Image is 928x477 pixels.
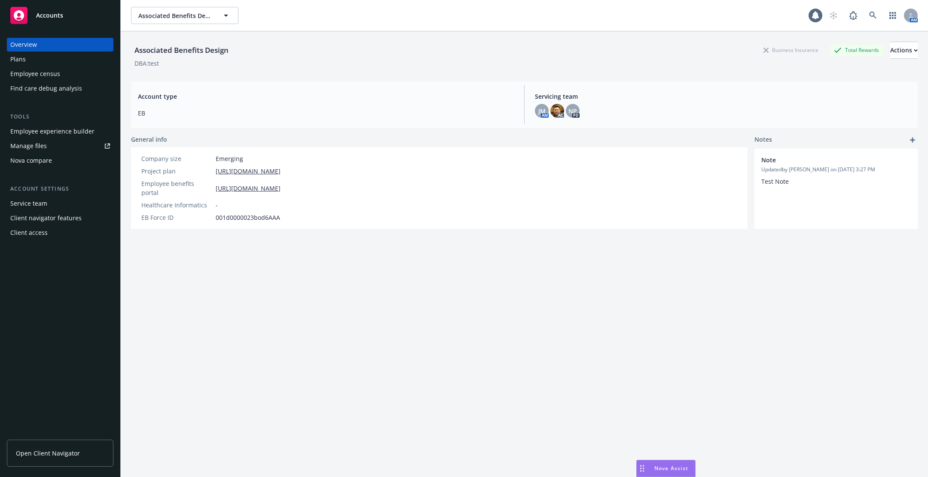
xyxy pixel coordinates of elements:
[7,139,113,153] a: Manage files
[138,92,514,101] span: Account type
[830,45,883,55] div: Total Rewards
[216,154,243,163] span: Emerging
[10,197,47,210] div: Service team
[131,7,238,24] button: Associated Benefits Design
[7,67,113,81] a: Employee census
[216,201,218,210] span: -
[10,52,26,66] div: Plans
[134,59,159,68] div: DBA: test
[131,135,167,144] span: General info
[138,109,514,118] span: EB
[216,184,281,193] a: [URL][DOMAIN_NAME]
[10,82,82,95] div: Find care debug analysis
[550,104,564,118] img: photo
[864,7,882,24] a: Search
[907,135,918,145] a: add
[7,125,113,138] a: Employee experience builder
[36,12,63,19] span: Accounts
[535,92,911,101] span: Servicing team
[636,460,696,477] button: Nova Assist
[10,154,52,167] div: Nova compare
[216,213,280,222] span: 001d0000023bod6AAA
[10,226,48,240] div: Client access
[16,449,80,458] span: Open Client Navigator
[568,106,577,115] span: NP
[141,201,212,210] div: Healthcare Informatics
[845,7,862,24] a: Report a Bug
[141,179,212,197] div: Employee benefits portal
[7,38,113,52] a: Overview
[7,226,113,240] a: Client access
[7,154,113,167] a: Nova compare
[884,7,901,24] a: Switch app
[7,3,113,27] a: Accounts
[10,38,37,52] div: Overview
[890,42,918,59] button: Actions
[761,177,789,185] span: Test Note
[141,213,212,222] div: EB Force ID
[759,45,823,55] div: Business Insurance
[7,185,113,193] div: Account settings
[141,167,212,176] div: Project plan
[216,167,281,176] a: [URL][DOMAIN_NAME]
[10,211,82,225] div: Client navigator features
[7,82,113,95] a: Find care debug analysis
[654,465,688,472] span: Nova Assist
[131,45,232,56] div: Associated Benefits Design
[538,106,546,115] span: JM
[761,166,911,173] span: Updated by [PERSON_NAME] on [DATE] 3:27 PM
[761,155,888,164] span: Note
[825,7,842,24] a: Start snowing
[7,211,113,225] a: Client navigator features
[7,112,113,121] div: Tools
[637,460,647,477] div: Drag to move
[754,135,772,145] span: Notes
[10,67,60,81] div: Employee census
[7,197,113,210] a: Service team
[10,125,95,138] div: Employee experience builder
[10,139,47,153] div: Manage files
[7,52,113,66] a: Plans
[890,42,918,58] div: Actions
[754,149,918,193] div: NoteUpdatedby [PERSON_NAME] on [DATE] 3:27 PMTest Note
[138,11,213,20] span: Associated Benefits Design
[141,154,212,163] div: Company size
